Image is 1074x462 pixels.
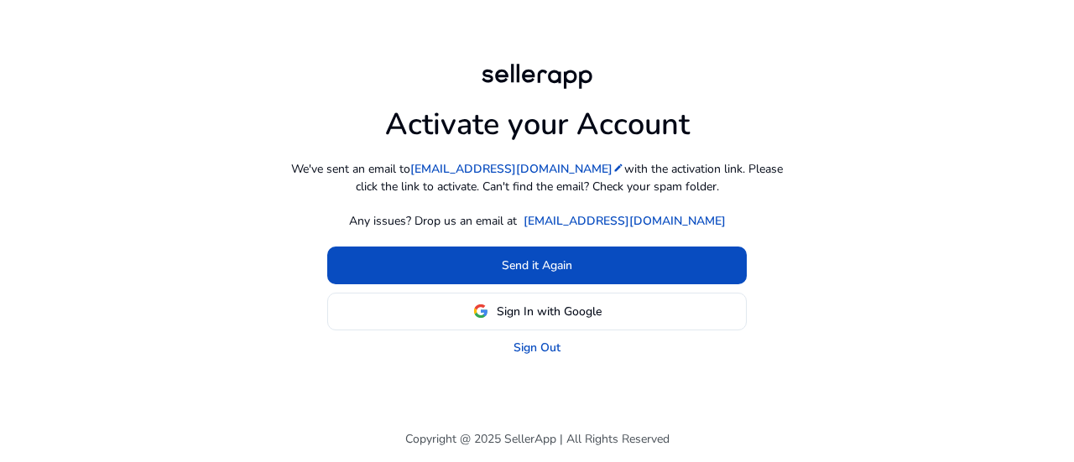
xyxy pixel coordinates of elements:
span: Send it Again [502,257,572,274]
a: [EMAIL_ADDRESS][DOMAIN_NAME] [410,160,624,178]
button: Send it Again [327,247,747,284]
span: Sign In with Google [497,303,602,320]
button: Sign In with Google [327,293,747,330]
a: Sign Out [514,339,560,356]
img: google-logo.svg [473,304,488,319]
mat-icon: edit [613,162,624,174]
p: Any issues? Drop us an email at [349,212,517,230]
h1: Activate your Account [385,93,690,143]
a: [EMAIL_ADDRESS][DOMAIN_NAME] [524,212,726,230]
p: We've sent an email to with the activation link. Please click the link to activate. Can't find th... [285,160,789,195]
